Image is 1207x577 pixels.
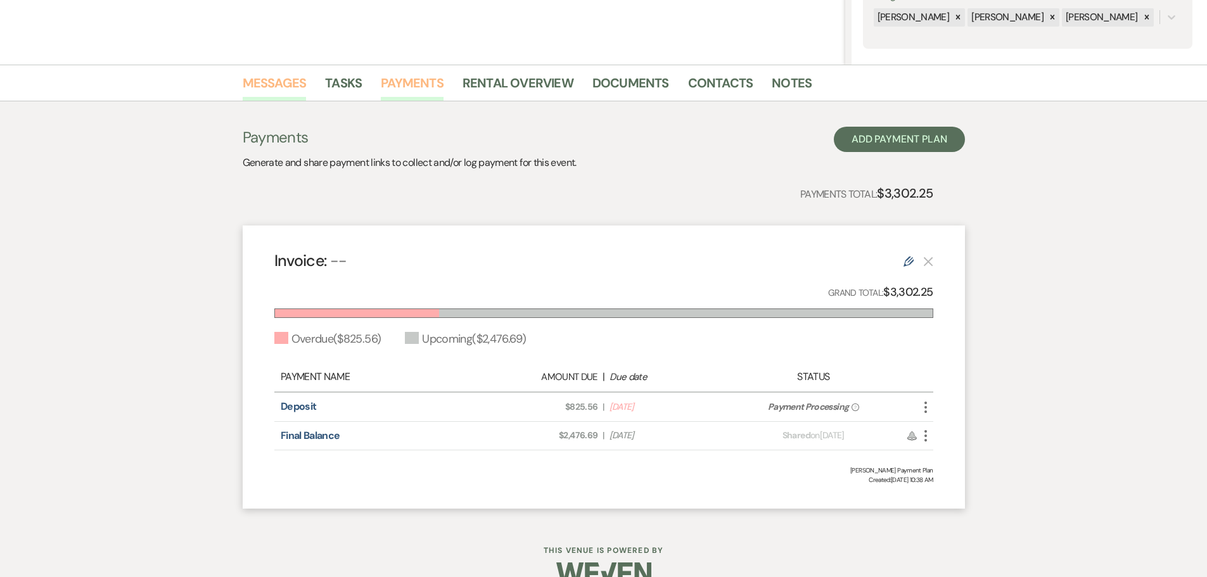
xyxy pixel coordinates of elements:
div: [PERSON_NAME] [874,8,952,27]
a: Final Balance [281,429,340,442]
span: | [603,429,604,442]
strong: $3,302.25 [877,185,933,201]
div: | [475,369,733,384]
div: Due date [610,370,726,384]
button: Add Payment Plan [834,127,965,152]
p: Payments Total: [800,183,933,203]
p: Grand Total: [828,283,933,301]
span: -- [330,250,347,271]
h3: Payments [243,127,577,148]
span: Created: [DATE] 10:38 AM [274,475,933,485]
a: Messages [243,73,307,101]
h4: Invoice: [274,250,347,272]
div: [PERSON_NAME] [1062,8,1140,27]
button: This payment plan cannot be deleted because it contains links that have been paid through Weven’s... [923,256,933,267]
div: [PERSON_NAME] [968,8,1045,27]
span: [DATE] [610,429,726,442]
strong: $3,302.25 [883,284,933,300]
span: | [603,400,604,414]
span: $2,476.69 [481,429,597,442]
span: $825.56 [481,400,597,414]
a: Notes [772,73,812,101]
span: [DATE] [610,400,726,414]
span: Shared [782,429,810,441]
p: Generate and share payment links to collect and/or log payment for this event. [243,155,577,171]
a: Tasks [325,73,362,101]
div: Status [732,369,894,384]
div: Payment Name [281,369,475,384]
span: ? [852,403,859,411]
span: Payment Processing [768,401,848,412]
a: Payments [381,73,444,101]
div: [PERSON_NAME] Payment Plan [274,466,933,475]
div: Overdue ( $825.56 ) [274,331,381,348]
a: Deposit [281,400,317,413]
div: on [DATE] [732,429,894,442]
div: Amount Due [481,370,597,384]
a: Contacts [688,73,753,101]
a: Documents [592,73,669,101]
div: Upcoming ( $2,476.69 ) [405,331,526,348]
a: Rental Overview [463,73,573,101]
